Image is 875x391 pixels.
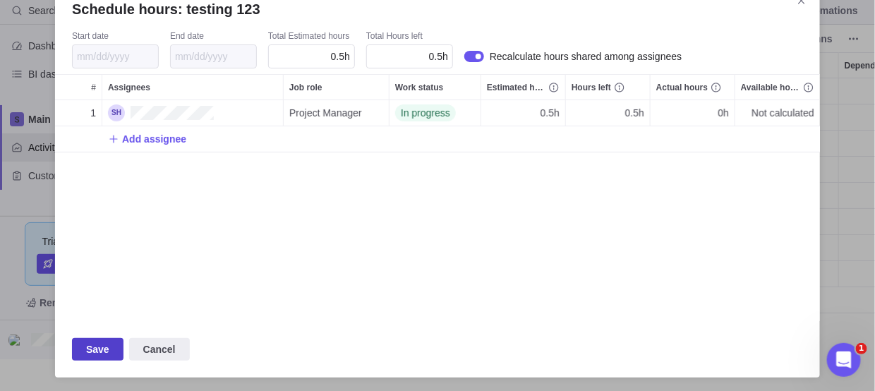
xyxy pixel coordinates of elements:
div: End date [170,30,257,44]
div: Samantha says… [11,50,271,92]
div: Rate your conversation [26,212,194,229]
span: Recalculate hours shared among assignees [490,49,682,64]
span: 0.5h [429,51,448,62]
span: OK [100,239,120,259]
div: Great to hear that helped! If you have any more questions or need further assistance, just let me... [11,92,231,164]
span: Add assignee [122,132,186,146]
div: Actual hours [651,100,735,126]
div: Total Estimated hours [268,30,355,44]
div: 0h [651,100,735,126]
button: go back [9,6,36,32]
span: # [91,80,96,95]
div: Fin says… [11,92,271,165]
svg: info-description [548,82,560,93]
div: Great to hear that helped! If you have any more questions or need further assistance, just let me... [23,100,220,155]
div: Samantha Harrison [102,100,283,126]
span: Available hours [741,80,800,95]
span: Save [72,338,123,361]
div: Total Hours left [366,30,453,44]
div: Assignees [102,100,284,126]
span: 1 [90,106,96,120]
span: Not calculated [752,106,814,120]
div: Available hours [735,100,820,126]
div: Available hours [735,75,820,100]
svg: info-description [614,82,625,93]
div: 0.5h [481,100,565,126]
span: In progress [401,106,450,120]
div: Work status [390,75,481,100]
span: Assignees [108,80,150,95]
span: Amazing [167,239,186,259]
span: Bad [67,239,87,259]
div: yes [231,50,271,81]
h1: Fin [68,13,85,24]
span: Cancel [143,341,176,358]
div: Assignees [102,75,283,100]
span: 0.5h [331,51,350,62]
div: Fin says… [11,198,271,298]
span: Great [133,239,153,259]
button: Emoji picker [22,283,33,294]
span: Hours left [572,80,611,95]
div: grid [55,100,820,321]
div: Not calculated [735,100,820,126]
button: Upload attachment [67,283,78,294]
span: Add assignee [108,129,186,149]
div: Start date [72,30,159,44]
div: Estimated hours [481,100,566,126]
svg: info-description [711,82,722,93]
div: Work status [390,100,481,126]
button: Send a message… [242,277,265,300]
div: Hours left [566,75,650,100]
div: In progress [390,100,481,126]
span: Save [86,341,109,358]
button: Gif picker [44,283,56,294]
svg: info-description [803,82,814,93]
button: Home [221,6,248,32]
div: Fin says… [11,166,271,198]
span: 0.5h [541,106,560,120]
input: Start date [72,44,159,68]
span: Work status [395,80,443,95]
div: 0.5h [566,100,650,126]
input: End date [170,44,257,68]
div: Help Fin understand how they’re doing: [11,166,229,197]
div: Job role [284,100,390,126]
div: Add New [55,126,820,152]
span: Estimated hours [487,80,545,95]
img: Profile image for Fin [40,8,63,30]
div: Help Fin understand how they’re doing: [23,174,218,188]
span: 1 [856,343,867,354]
div: Job role [284,75,389,100]
span: Cancel [129,338,190,361]
span: Terrible [34,239,54,259]
div: yes [243,59,260,73]
span: Job role [289,80,322,95]
div: Estimated hours [481,75,565,100]
iframe: Intercom live chat [827,343,861,377]
textarea: Message… [12,253,270,277]
span: Project Manager [289,106,362,120]
div: Hours left [566,100,651,126]
span: 0.5h [625,106,644,120]
span: 0h [718,106,729,120]
div: Actual hours [651,75,735,100]
div: Close [248,6,273,31]
div: Project Manager [284,100,389,126]
span: Actual hours [656,80,708,95]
